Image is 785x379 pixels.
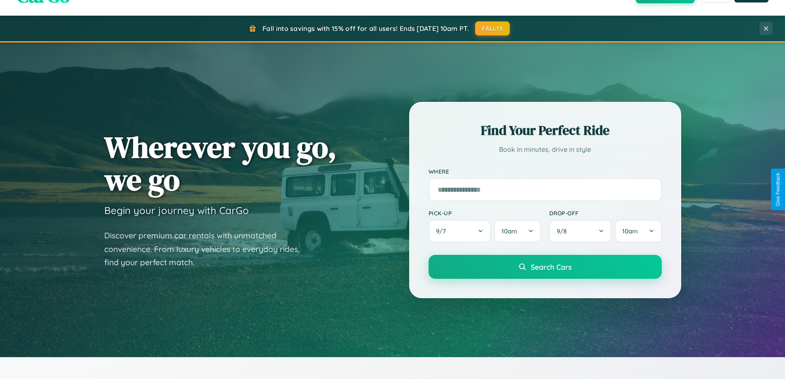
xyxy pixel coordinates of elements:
button: 9/7 [429,220,491,242]
p: Book in minutes, drive in style [429,144,662,155]
span: 9 / 8 [557,227,571,235]
label: Pick-up [429,210,541,217]
button: Search Cars [429,255,662,279]
h1: Wherever you go, we go [104,131,337,196]
button: 9/8 [549,220,612,242]
span: Search Cars [531,262,572,271]
button: 10am [615,220,661,242]
p: Discover premium car rentals with unmatched convenience. From luxury vehicles to everyday rides, ... [104,229,310,269]
span: Fall into savings with 15% off for all users! Ends [DATE] 10am PT. [262,24,469,33]
label: Where [429,168,662,175]
div: Give Feedback [775,173,781,206]
button: FALL15 [475,21,510,35]
h2: Find Your Perfect Ride [429,121,662,139]
button: 10am [494,220,541,242]
span: 9 / 7 [436,227,450,235]
span: 10am [501,227,517,235]
label: Drop-off [549,210,662,217]
h3: Begin your journey with CarGo [104,204,249,217]
span: 10am [622,227,638,235]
